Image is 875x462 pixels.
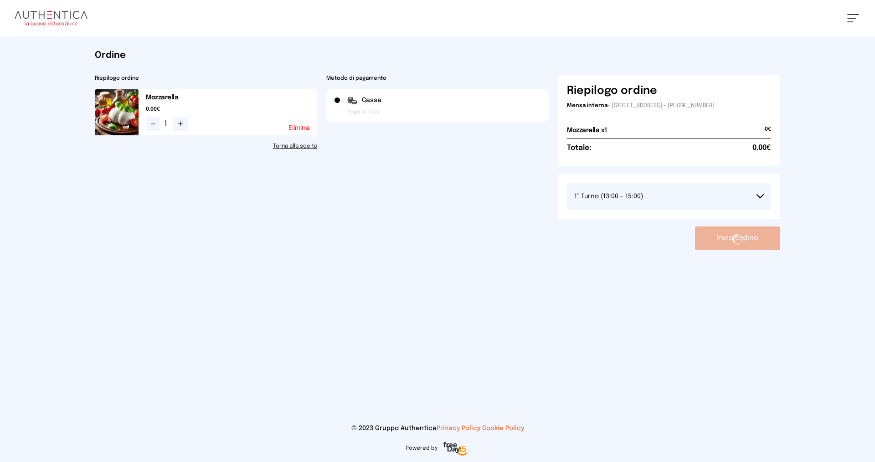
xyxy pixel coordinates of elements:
[441,440,470,458] img: logo-freeday.3e08031.png
[146,106,317,113] span: 0.00€
[15,424,860,433] p: © 2023 Gruppo Authentica
[567,103,607,108] span: Mensa interna
[765,126,771,139] span: 0€
[95,89,139,135] img: media
[95,75,317,82] h2: Riepilogo ordine
[95,143,317,150] a: Torna alla scelta
[482,425,524,431] a: Cookie Policy
[567,126,607,135] h2: Mozzarella x1
[437,425,480,431] a: Privacy Policy
[146,93,317,102] h2: Mozzarella
[406,445,437,452] span: Powered by
[574,193,643,200] span: 1° Turno (13:00 - 15:00)
[164,118,170,129] span: 1
[567,102,771,109] p: - [STREET_ADDRESS] - [PHONE_NUMBER]
[567,143,591,154] h6: Totale:
[567,84,657,98] h6: Riepilogo ordine
[362,96,381,105] span: Cassa
[752,143,771,154] span: 0.00€
[347,108,381,116] span: Paga al ritiro
[326,75,549,82] h2: Metodo di pagamento
[95,49,780,62] h1: Ordine
[288,125,310,131] button: Elimina
[15,11,87,26] img: logo.8f33a47.png
[567,183,771,210] button: 1° Turno (13:00 - 15:00)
